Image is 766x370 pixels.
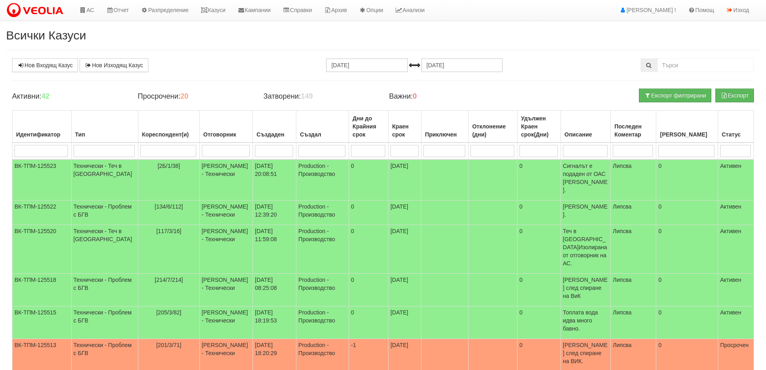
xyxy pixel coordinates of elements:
[12,201,72,225] td: ВК-ТПМ-125522
[390,121,419,140] div: Краен срок
[199,306,253,339] td: [PERSON_NAME] - Технически
[14,129,69,140] div: Идентификатор
[296,201,349,225] td: Production - Производство
[656,225,718,274] td: 0
[138,93,251,101] h4: Просрочени:
[253,201,296,225] td: [DATE] 12:39:20
[296,111,349,143] th: Създал: No sort applied, activate to apply an ascending sort
[388,111,421,143] th: Краен срок: No sort applied, activate to apply an ascending sort
[388,306,421,339] td: [DATE]
[388,274,421,306] td: [DATE]
[720,129,752,140] div: Статус
[563,162,608,194] p: Сигналът е подаден от ОАС [PERSON_NAME].
[12,306,72,339] td: ВК-ТПМ-125515
[468,111,517,143] th: Отклонение (дни): No sort applied, activate to apply an ascending sort
[656,159,718,201] td: 0
[253,225,296,274] td: [DATE] 11:59:08
[199,225,253,274] td: [PERSON_NAME] - Технически
[156,309,181,316] span: [205/3/82]
[155,203,183,210] span: [134/6/112]
[421,111,468,143] th: Приключен: No sort applied, activate to apply an ascending sort
[658,129,715,140] div: [PERSON_NAME]
[639,89,711,102] button: Експорт филтрирани
[715,89,754,102] button: Експорт
[71,111,138,143] th: Тип: No sort applied, activate to apply an ascending sort
[613,121,654,140] div: Последен Коментар
[12,274,72,306] td: ВК-ТПМ-125518
[301,92,313,100] b: 149
[351,203,354,210] span: 0
[296,306,349,339] td: Production - Производство
[71,159,138,201] td: Технически - Теч в [GEOGRAPHIC_DATA]
[71,201,138,225] td: Технически - Проблем с БГВ
[351,163,354,169] span: 0
[138,111,200,143] th: Кореспондент(и): No sort applied, activate to apply an ascending sort
[563,341,608,365] p: [PERSON_NAME] след спиране на ВИК.
[388,159,421,201] td: [DATE]
[12,159,72,201] td: ВК-ТПМ-125523
[255,129,294,140] div: Създаден
[656,274,718,306] td: 0
[158,163,180,169] span: [2Б/1/38]
[718,274,754,306] td: Активен
[80,58,148,72] a: Нов Изходящ Казус
[413,92,417,100] b: 0
[563,276,608,300] p: [PERSON_NAME] след спиране на ВиК
[298,129,347,140] div: Създал
[296,225,349,274] td: Production - Производство
[296,274,349,306] td: Production - Производство
[6,29,760,42] h2: Всички Казуси
[656,201,718,225] td: 0
[517,306,561,339] td: 0
[718,111,754,143] th: Статус: No sort applied, activate to apply an ascending sort
[199,111,253,143] th: Отговорник: No sort applied, activate to apply an ascending sort
[517,274,561,306] td: 0
[156,342,181,348] span: [201/3/71]
[613,277,632,283] span: Липсва
[263,93,377,101] h4: Затворени:
[613,342,632,348] span: Липсва
[71,225,138,274] td: Технически - Теч в [GEOGRAPHIC_DATA]
[718,159,754,201] td: Активен
[199,159,253,201] td: [PERSON_NAME] - Технически
[657,58,754,72] input: Търсене по Идентификатор, Бл/Вх/Ап, Тип, Описание, Моб. Номер, Имейл, Файл, Коментар,
[155,277,183,283] span: [214/7/214]
[180,92,188,100] b: 20
[12,58,78,72] a: Нов Входящ Казус
[253,159,296,201] td: [DATE] 20:08:51
[296,159,349,201] td: Production - Производство
[563,308,608,333] p: Топлата вода идва много бавно.
[12,225,72,274] td: ВК-ТПМ-125520
[470,121,515,140] div: Отклонение (дни)
[613,163,632,169] span: Липсва
[74,129,136,140] div: Тип
[517,111,561,143] th: Удължен Краен срок(Дни): No sort applied, activate to apply an ascending sort
[253,274,296,306] td: [DATE] 08:25:08
[388,225,421,274] td: [DATE]
[202,129,251,140] div: Отговорник
[41,92,49,100] b: 42
[563,227,608,267] p: Теч в [GEOGRAPHIC_DATA]Изолирана от отговорник на АС.
[140,129,197,140] div: Кореспондент(и)
[351,342,356,348] span: -1
[12,93,125,101] h4: Активни:
[517,225,561,274] td: 0
[563,129,608,140] div: Описание
[71,306,138,339] td: Технически - Проблем с БГВ
[656,111,718,143] th: Брой Файлове: No sort applied, activate to apply an ascending sort
[563,203,608,219] p: [PERSON_NAME].
[199,201,253,225] td: [PERSON_NAME] - Технически
[6,2,67,19] img: VeoliaLogo.png
[613,309,632,316] span: Липсва
[613,228,632,234] span: Липсва
[199,274,253,306] td: [PERSON_NAME] - Технически
[351,113,386,140] div: Дни до Крайния срок
[718,225,754,274] td: Активен
[351,277,354,283] span: 0
[423,129,466,140] div: Приключен
[718,306,754,339] td: Активен
[613,203,632,210] span: Липсва
[656,306,718,339] td: 0
[12,111,72,143] th: Идентификатор: No sort applied, activate to apply an ascending sort
[610,111,656,143] th: Последен Коментар: No sort applied, activate to apply an ascending sort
